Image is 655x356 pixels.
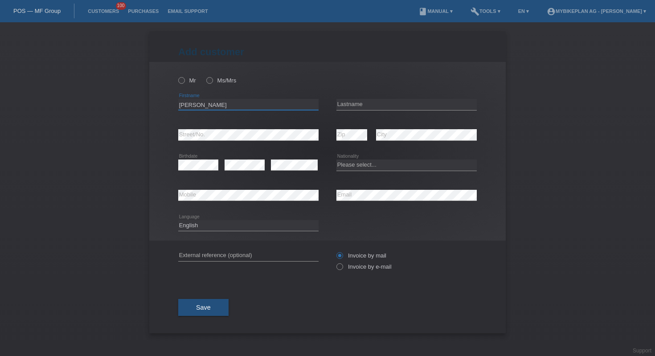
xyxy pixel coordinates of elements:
a: Purchases [123,8,163,14]
label: Ms/Mrs [206,77,236,84]
input: Ms/Mrs [206,77,212,83]
a: account_circleMybikeplan AG - [PERSON_NAME] ▾ [542,8,651,14]
h1: Add customer [178,46,477,57]
label: Mr [178,77,196,84]
a: Support [633,348,651,354]
i: book [418,7,427,16]
a: buildTools ▾ [466,8,505,14]
input: Invoice by e-mail [336,263,342,274]
label: Invoice by e-mail [336,263,392,270]
a: Email Support [163,8,212,14]
span: 100 [116,2,127,10]
i: build [471,7,479,16]
a: bookManual ▾ [414,8,457,14]
span: Save [196,304,211,311]
a: Customers [83,8,123,14]
a: EN ▾ [514,8,533,14]
input: Mr [178,77,184,83]
label: Invoice by mail [336,252,386,259]
button: Save [178,299,229,316]
i: account_circle [547,7,556,16]
a: POS — MF Group [13,8,61,14]
input: Invoice by mail [336,252,342,263]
